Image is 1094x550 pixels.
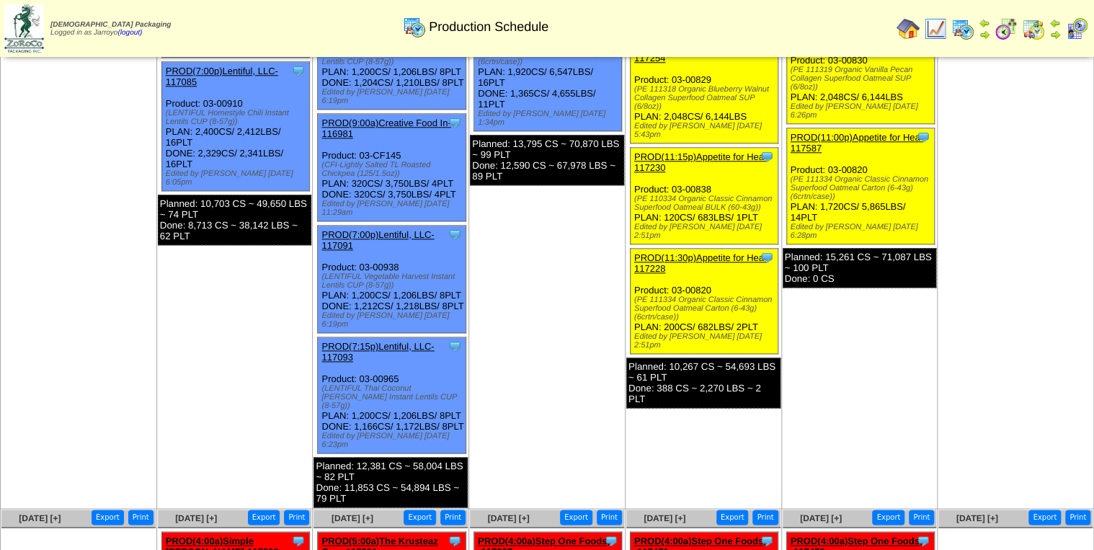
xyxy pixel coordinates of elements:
div: (PE 111334 Organic Classic Cinnamon Superfood Oatmeal Carton (6-43g)(6crtn/case)) [791,175,934,201]
div: (CFI-Lightly Salted TL Roasted Chickpea (125/1.5oz)) [321,161,465,178]
a: PROD(7:00p)Lentiful, LLC-117085 [166,66,278,87]
img: zoroco-logo-small.webp [4,4,44,53]
img: Tooltip [760,149,774,164]
img: Tooltip [916,533,930,548]
a: [DATE] [+] [800,513,842,523]
img: Tooltip [448,533,462,548]
img: calendarblend.gif [995,17,1018,40]
a: PROD(11:00p)Appetite for Hea-117587 [791,132,923,154]
img: Tooltip [916,130,930,144]
a: [DATE] [+] [332,513,373,523]
div: Planned: 12,381 CS ~ 58,004 LBS ~ 82 PLT Done: 11,853 CS ~ 54,894 LBS ~ 79 PLT [313,457,468,507]
img: Tooltip [760,250,774,265]
img: Tooltip [448,115,462,130]
button: Export [404,510,436,525]
div: Product: 03-00830 PLAN: 2,048CS / 6,144LBS [786,19,934,124]
div: (PE 111319 Organic Vanilla Pecan Collagen Superfood Oatmeal SUP (6/8oz)) [791,66,934,92]
div: Edited by [PERSON_NAME] [DATE] 6:28pm [791,223,934,240]
div: (PE 111318 Organic Blueberry Walnut Collagen Superfood Oatmeal SUP (6/8oz)) [634,85,778,111]
div: (PE 111334 Organic Classic Cinnamon Superfood Oatmeal Carton (6-43g)(6crtn/case)) [634,296,778,321]
img: Tooltip [291,533,306,548]
div: (LENTIFUL Homestyle Chili Instant Lentils CUP (8-57g)) [166,109,309,126]
img: arrowleft.gif [1049,17,1061,29]
img: arrowright.gif [979,29,990,40]
div: Product: 03-CF145 PLAN: 320CS / 3,750LBS / 4PLT DONE: 320CS / 3,750LBS / 4PLT [318,114,466,221]
a: PROD(7:00p)Lentiful, LLC-117091 [321,229,434,251]
button: Print [597,510,622,525]
span: Production Schedule [429,19,548,35]
div: Product: 03-00965 PLAN: 1,200CS / 1,206LBS / 8PLT DONE: 1,166CS / 1,172LBS / 8PLT [318,337,466,453]
div: Product: 03-00820 PLAN: 200CS / 682LBS / 2PLT [630,249,778,354]
span: [DEMOGRAPHIC_DATA] Packaging [50,21,171,29]
a: PROD(11:15p)Appetite for Hea-117230 [634,151,767,173]
button: Export [560,510,592,525]
img: calendarinout.gif [1022,17,1045,40]
div: Edited by [PERSON_NAME] [DATE] 1:34pm [478,110,621,127]
div: Planned: 13,795 CS ~ 70,870 LBS ~ 99 PLT Done: 12,590 CS ~ 67,978 LBS ~ 89 PLT [470,135,624,185]
img: calendarcustomer.gif [1065,17,1088,40]
div: Product: 03-00838 PLAN: 120CS / 683LBS / 1PLT [630,148,778,244]
div: Product: 03-00820 PLAN: 1,720CS / 5,865LBS / 14PLT [786,128,934,244]
div: Edited by [PERSON_NAME] [DATE] 2:51pm [634,332,778,350]
a: PROD(9:00a)Creative Food In-116981 [321,117,450,139]
div: Edited by [PERSON_NAME] [DATE] 2:51pm [634,223,778,240]
button: Print [909,510,934,525]
span: Logged in as Jarroyo [50,21,171,37]
a: [DATE] [+] [487,513,529,523]
div: Planned: 10,703 CS ~ 49,650 LBS ~ 74 PLT Done: 8,713 CS ~ 38,142 LBS ~ 62 PLT [158,195,312,245]
div: Edited by [PERSON_NAME] [DATE] 6:19pm [321,88,465,105]
button: Print [284,510,309,525]
button: Print [440,510,466,525]
button: Export [716,510,749,525]
button: Print [128,510,154,525]
img: Tooltip [604,533,618,548]
div: (LENTIFUL Vegetable Harvest Instant Lentils CUP (8-57g)) [321,272,465,290]
img: arrowright.gif [1049,29,1061,40]
button: Print [752,510,778,525]
img: Tooltip [760,533,774,548]
a: PROD(7:15p)Lentiful, LLC-117093 [321,341,434,363]
img: calendarprod.gif [951,17,974,40]
div: Planned: 15,261 CS ~ 71,087 LBS ~ 100 PLT Done: 0 CS [783,248,937,288]
div: (LENTIFUL Thai Coconut [PERSON_NAME] Instant Lentils CUP (8-57g)) [321,384,465,410]
a: PROD(11:30p)Appetite for Hea-117228 [634,252,767,274]
img: arrowleft.gif [979,17,990,29]
div: Edited by [PERSON_NAME] [DATE] 11:29am [321,200,465,217]
div: Edited by [PERSON_NAME] [DATE] 6:05pm [166,169,309,187]
div: Edited by [PERSON_NAME] [DATE] 5:43pm [634,122,778,139]
img: Tooltip [448,227,462,241]
div: Product: 03-00910 PLAN: 2,400CS / 2,412LBS / 16PLT DONE: 2,329CS / 2,341LBS / 16PLT [161,62,309,191]
button: Export [92,510,124,525]
img: home.gif [897,17,920,40]
div: Edited by [PERSON_NAME] [DATE] 6:23pm [321,432,465,449]
img: Tooltip [291,63,306,78]
a: [DATE] [+] [175,513,217,523]
div: Planned: 10,267 CS ~ 54,693 LBS ~ 61 PLT Done: 388 CS ~ 2,270 LBS ~ 2 PLT [626,358,781,408]
button: Export [872,510,904,525]
button: Export [1028,510,1061,525]
div: Edited by [PERSON_NAME] [DATE] 6:26pm [791,102,934,120]
div: Product: 03-00938 PLAN: 1,200CS / 1,206LBS / 8PLT DONE: 1,212CS / 1,218LBS / 8PLT [318,226,466,333]
a: [DATE] [+] [956,513,998,523]
button: Print [1065,510,1090,525]
a: (logout) [117,29,142,37]
img: calendarprod.gif [403,15,426,38]
a: [DATE] [+] [19,513,61,523]
div: Product: 03-00829 PLAN: 2,048CS / 6,144LBS [630,38,778,143]
a: [DATE] [+] [644,513,685,523]
div: Edited by [PERSON_NAME] [DATE] 6:19pm [321,311,465,329]
img: line_graph.gif [924,17,947,40]
div: (PE 110334 Organic Classic Cinnamon Superfood Oatmeal BULK (60-43g)) [634,195,778,212]
button: Export [248,510,280,525]
img: Tooltip [448,339,462,353]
